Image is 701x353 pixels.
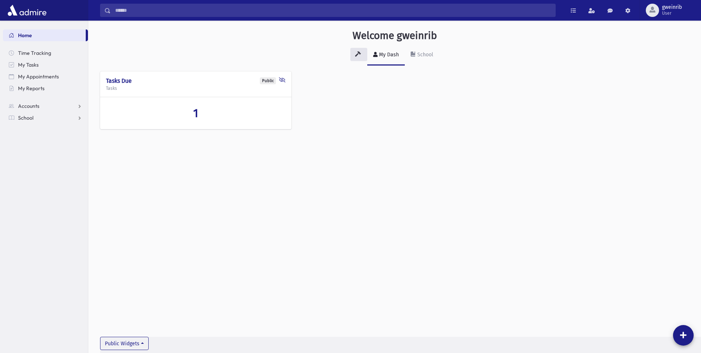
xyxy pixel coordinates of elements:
[18,103,39,109] span: Accounts
[3,59,88,71] a: My Tasks
[3,71,88,82] a: My Appointments
[3,82,88,94] a: My Reports
[367,45,405,66] a: My Dash
[662,4,682,10] span: gweinrib
[18,32,32,39] span: Home
[106,86,286,91] h5: Tasks
[18,73,59,80] span: My Appointments
[6,3,48,18] img: AdmirePro
[106,106,286,120] a: 1
[378,52,399,58] div: My Dash
[353,29,437,42] h3: Welcome gweinrib
[662,10,682,16] span: User
[106,77,286,84] h4: Tasks Due
[18,114,33,121] span: School
[3,29,86,41] a: Home
[18,85,45,92] span: My Reports
[416,52,433,58] div: School
[3,100,88,112] a: Accounts
[18,61,39,68] span: My Tasks
[18,50,51,56] span: Time Tracking
[3,47,88,59] a: Time Tracking
[405,45,439,66] a: School
[3,112,88,124] a: School
[100,337,149,350] button: Public Widgets
[193,106,198,120] span: 1
[111,4,555,17] input: Search
[260,77,276,84] div: Public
